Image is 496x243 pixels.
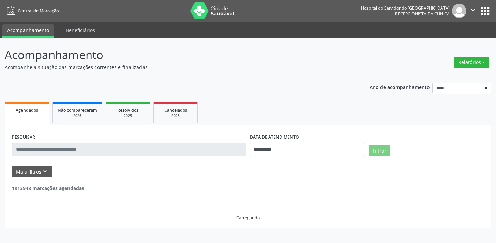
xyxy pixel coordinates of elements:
span: Resolvidos [117,107,138,113]
span: Recepcionista da clínica [395,11,450,17]
a: Beneficiários [61,24,100,36]
span: Central de Marcação [18,8,59,14]
button: apps [479,5,491,17]
button: Filtrar [369,145,390,156]
strong: 1913948 marcações agendadas [12,185,84,191]
div: 2025 [58,113,97,118]
span: Não compareceram [58,107,97,113]
span: Cancelados [164,107,187,113]
p: Acompanhe a situação das marcações correntes e finalizadas [5,63,345,71]
div: 2025 [111,113,145,118]
button:  [466,4,479,18]
img: img [452,4,466,18]
button: Mais filtroskeyboard_arrow_down [12,166,52,178]
a: Central de Marcação [5,5,59,16]
div: Carregando [236,215,260,221]
div: Hospital do Servidor do [GEOGRAPHIC_DATA] [361,5,450,11]
p: Ano de acompanhamento [370,83,430,91]
i: keyboard_arrow_down [41,168,49,175]
label: DATA DE ATENDIMENTO [250,132,299,143]
i:  [469,6,477,14]
label: PESQUISAR [12,132,35,143]
p: Acompanhamento [5,46,345,63]
div: 2025 [159,113,193,118]
button: Relatórios [454,57,489,68]
a: Acompanhamento [2,24,54,38]
span: Agendados [16,107,38,113]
